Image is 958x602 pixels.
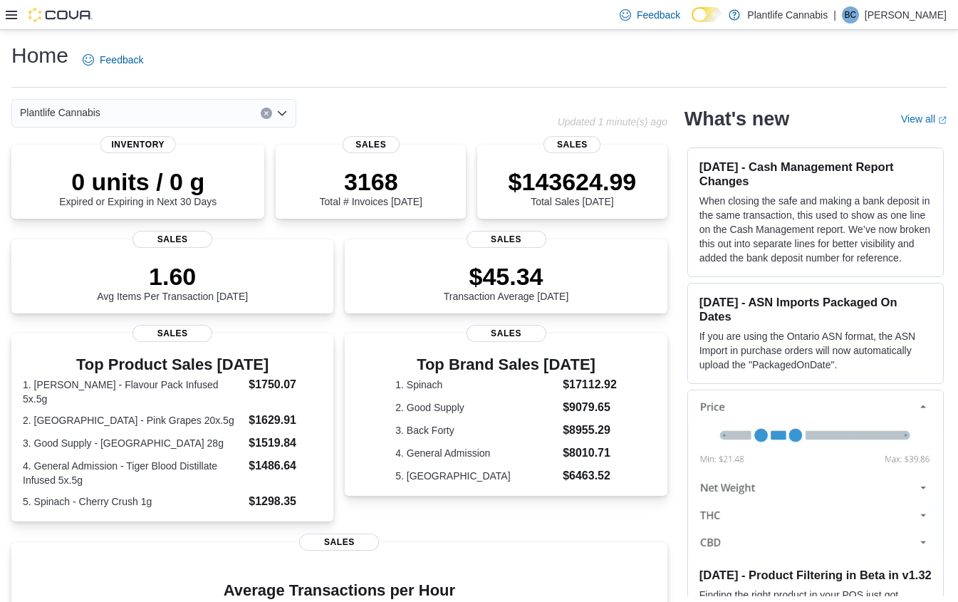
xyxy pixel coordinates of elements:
[901,113,947,125] a: View allExternal link
[249,457,322,474] dd: $1486.64
[699,160,932,188] h3: [DATE] - Cash Management Report Changes
[100,136,176,153] span: Inventory
[395,400,557,415] dt: 2. Good Supply
[444,262,569,302] div: Transaction Average [DATE]
[77,46,149,74] a: Feedback
[23,436,243,450] dt: 3. Good Supply - [GEOGRAPHIC_DATA] 28g
[59,167,217,207] div: Expired or Expiring in Next 30 Days
[395,469,557,483] dt: 5. [GEOGRAPHIC_DATA]
[842,6,859,24] div: Beau Cadrin
[467,325,546,342] span: Sales
[320,167,422,196] p: 3168
[699,295,932,323] h3: [DATE] - ASN Imports Packaged On Dates
[132,231,212,248] span: Sales
[23,459,243,487] dt: 4. General Admission - Tiger Blood Distillate Infused 5x.5g
[395,423,557,437] dt: 3. Back Forty
[699,194,932,265] p: When closing the safe and making a bank deposit in the same transaction, this used to show as one...
[563,399,617,416] dd: $9079.65
[684,108,789,130] h2: What's new
[100,53,143,67] span: Feedback
[747,6,828,24] p: Plantlife Cannabis
[249,376,322,393] dd: $1750.07
[249,435,322,452] dd: $1519.84
[395,378,557,392] dt: 1. Spinach
[249,412,322,429] dd: $1629.91
[509,167,637,196] p: $143624.99
[444,262,569,291] p: $45.34
[261,108,272,119] button: Clear input
[132,325,212,342] span: Sales
[865,6,947,24] p: [PERSON_NAME]
[23,356,322,373] h3: Top Product Sales [DATE]
[845,6,857,24] span: BC
[28,8,93,22] img: Cova
[23,378,243,406] dt: 1. [PERSON_NAME] - Flavour Pack Infused 5x.5g
[563,445,617,462] dd: $8010.71
[563,422,617,439] dd: $8955.29
[563,467,617,484] dd: $6463.52
[11,41,68,70] h1: Home
[395,356,617,373] h3: Top Brand Sales [DATE]
[699,329,932,372] p: If you are using the Ontario ASN format, the ASN Import in purchase orders will now automatically...
[20,104,100,121] span: Plantlife Cannabis
[938,116,947,125] svg: External link
[692,22,692,23] span: Dark Mode
[23,582,656,599] h4: Average Transactions per Hour
[320,167,422,207] div: Total # Invoices [DATE]
[467,231,546,248] span: Sales
[23,413,243,427] dt: 2. [GEOGRAPHIC_DATA] - Pink Grapes 20x.5g
[249,493,322,510] dd: $1298.35
[97,262,248,302] div: Avg Items Per Transaction [DATE]
[558,116,667,128] p: Updated 1 minute(s) ago
[59,167,217,196] p: 0 units / 0 g
[543,136,600,153] span: Sales
[563,376,617,393] dd: $17112.92
[395,446,557,460] dt: 4. General Admission
[833,6,836,24] p: |
[343,136,400,153] span: Sales
[509,167,637,207] div: Total Sales [DATE]
[299,534,379,551] span: Sales
[637,8,680,22] span: Feedback
[699,568,932,582] h3: [DATE] - Product Filtering in Beta in v1.32
[614,1,686,29] a: Feedback
[276,108,288,119] button: Open list of options
[692,7,722,22] input: Dark Mode
[23,494,243,509] dt: 5. Spinach - Cherry Crush 1g
[97,262,248,291] p: 1.60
